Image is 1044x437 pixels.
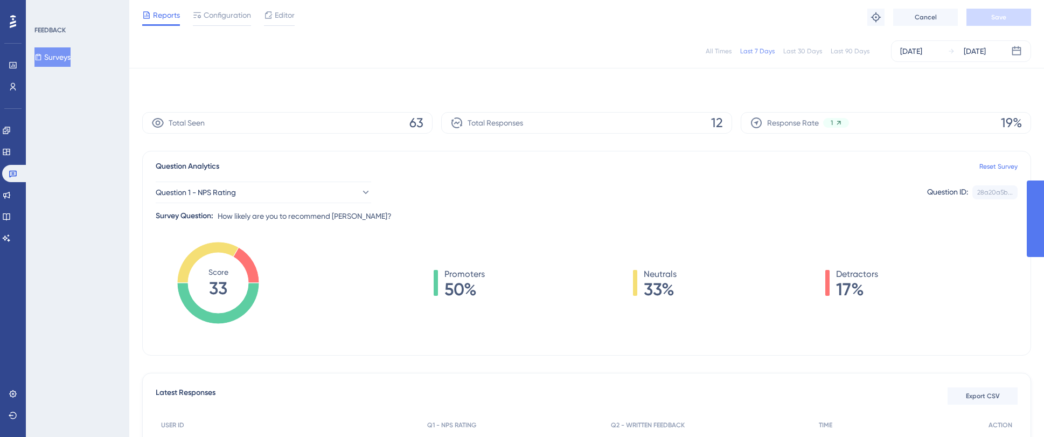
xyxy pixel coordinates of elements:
[644,281,677,298] span: 33%
[819,421,832,429] span: TIME
[836,268,878,281] span: Detractors
[740,47,775,56] div: Last 7 Days
[836,281,878,298] span: 17%
[977,188,1013,197] div: 28a20a5b...
[711,114,723,131] span: 12
[156,160,219,173] span: Question Analytics
[915,13,937,22] span: Cancel
[209,278,227,299] tspan: 33
[991,13,1006,22] span: Save
[444,281,485,298] span: 50%
[831,119,833,127] span: 1
[706,47,732,56] div: All Times
[34,26,66,34] div: FEEDBACK
[611,421,685,429] span: Q2 - WRITTEN FEEDBACK
[767,116,819,129] span: Response Rate
[783,47,822,56] div: Last 30 Days
[1001,114,1022,131] span: 19%
[964,45,986,58] div: [DATE]
[427,421,476,429] span: Q1 - NPS RATING
[444,268,485,281] span: Promoters
[275,9,295,22] span: Editor
[927,185,968,199] div: Question ID:
[468,116,523,129] span: Total Responses
[948,387,1018,405] button: Export CSV
[169,116,205,129] span: Total Seen
[218,210,392,223] span: How likely are you to recommend [PERSON_NAME]?
[161,421,184,429] span: USER ID
[153,9,180,22] span: Reports
[831,47,869,56] div: Last 90 Days
[644,268,677,281] span: Neutrals
[156,386,215,406] span: Latest Responses
[979,162,1018,171] a: Reset Survey
[409,114,423,131] span: 63
[156,186,236,199] span: Question 1 - NPS Rating
[893,9,958,26] button: Cancel
[208,268,228,276] tspan: Score
[156,182,371,203] button: Question 1 - NPS Rating
[156,210,213,223] div: Survey Question:
[966,392,1000,400] span: Export CSV
[999,394,1031,427] iframe: UserGuiding AI Assistant Launcher
[989,421,1012,429] span: ACTION
[204,9,251,22] span: Configuration
[34,47,71,67] button: Surveys
[966,9,1031,26] button: Save
[900,45,922,58] div: [DATE]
